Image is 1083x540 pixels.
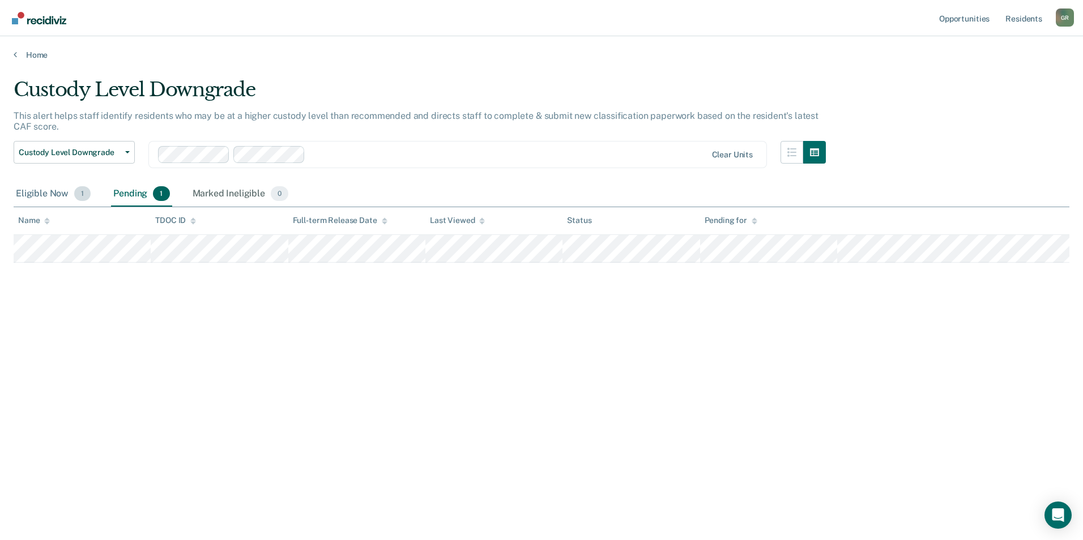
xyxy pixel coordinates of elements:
[14,141,135,164] button: Custody Level Downgrade
[14,182,93,207] div: Eligible Now1
[12,12,66,24] img: Recidiviz
[712,150,753,160] div: Clear units
[705,216,757,225] div: Pending for
[14,78,826,110] div: Custody Level Downgrade
[271,186,288,201] span: 0
[293,216,387,225] div: Full-term Release Date
[430,216,485,225] div: Last Viewed
[74,186,91,201] span: 1
[14,50,1069,60] a: Home
[155,216,196,225] div: TDOC ID
[1044,502,1072,529] div: Open Intercom Messenger
[567,216,591,225] div: Status
[190,182,291,207] div: Marked Ineligible0
[1056,8,1074,27] button: Profile dropdown button
[14,110,818,132] p: This alert helps staff identify residents who may be at a higher custody level than recommended a...
[19,148,121,157] span: Custody Level Downgrade
[1056,8,1074,27] div: G R
[18,216,50,225] div: Name
[111,182,172,207] div: Pending1
[153,186,169,201] span: 1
